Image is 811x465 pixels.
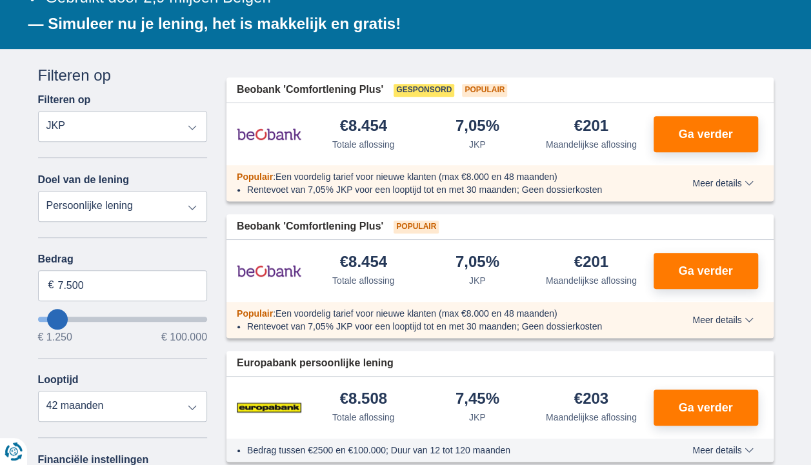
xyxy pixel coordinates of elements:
span: Meer details [692,315,753,324]
div: : [226,307,656,320]
button: Ga verder [654,253,758,289]
div: 7,45% [456,391,499,408]
div: JKP [469,138,486,151]
li: Rentevoet van 7,05% JKP voor een looptijd tot en met 30 maanden; Geen dossierkosten [247,183,645,196]
label: Filteren op [38,94,91,106]
span: Een voordelig tarief voor nieuwe klanten (max €8.000 en 48 maanden) [275,172,557,182]
button: Ga verder [654,390,758,426]
span: Europabank persoonlijke lening [237,356,394,371]
input: wantToBorrow [38,317,208,322]
span: Ga verder [678,402,732,413]
div: Maandelijkse aflossing [546,274,637,287]
button: Meer details [683,178,763,188]
button: Meer details [683,315,763,325]
div: Totale aflossing [332,274,395,287]
span: Populair [237,308,273,319]
span: Beobank 'Comfortlening Plus' [237,83,383,97]
span: € 1.250 [38,332,72,342]
div: €8.454 [340,118,387,135]
div: Maandelijkse aflossing [546,411,637,424]
b: — Simuleer nu je lening, het is makkelijk en gratis! [28,15,401,32]
div: JKP [469,274,486,287]
span: € 100.000 [161,332,207,342]
div: €203 [574,391,608,408]
li: Rentevoet van 7,05% JKP voor een looptijd tot en met 30 maanden; Geen dossierkosten [247,320,645,333]
span: Populair [237,172,273,182]
div: 7,05% [456,254,499,272]
div: €201 [574,118,608,135]
div: JKP [469,411,486,424]
span: Meer details [692,446,753,455]
div: : [226,170,656,183]
button: Ga verder [654,116,758,152]
li: Bedrag tussen €2500 en €100.000; Duur van 12 tot 120 maanden [247,444,645,457]
span: Populair [462,84,507,97]
label: Doel van de lening [38,174,129,186]
img: product.pl.alt Europabank [237,391,301,424]
span: Gesponsord [394,84,454,97]
img: product.pl.alt Beobank [237,118,301,150]
button: Meer details [683,445,763,455]
img: product.pl.alt Beobank [237,255,301,287]
div: €201 [574,254,608,272]
div: Filteren op [38,64,208,86]
div: €8.454 [340,254,387,272]
span: Ga verder [678,128,732,140]
div: €8.508 [340,391,387,408]
label: Bedrag [38,253,208,265]
label: Looptijd [38,374,79,386]
span: Een voordelig tarief voor nieuwe klanten (max €8.000 en 48 maanden) [275,308,557,319]
span: Meer details [692,179,753,188]
div: Totale aflossing [332,138,395,151]
span: Ga verder [678,265,732,277]
div: Totale aflossing [332,411,395,424]
span: Populair [394,221,439,233]
div: 7,05% [456,118,499,135]
div: Maandelijkse aflossing [546,138,637,151]
span: € [48,278,54,293]
span: Beobank 'Comfortlening Plus' [237,219,383,234]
